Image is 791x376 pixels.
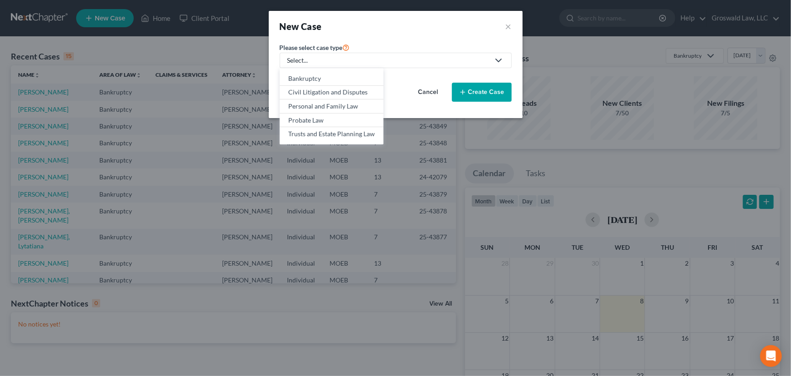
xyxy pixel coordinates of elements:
[280,72,383,86] a: Bankruptcy
[408,83,448,101] button: Cancel
[280,127,383,141] a: Trusts and Estate Planning Law
[288,116,375,125] div: Probate Law
[505,20,512,33] button: ×
[452,83,512,102] button: Create Case
[280,99,383,114] a: Personal and Family Law
[288,102,375,111] div: Personal and Family Law
[288,74,375,83] div: Bankruptcy
[280,21,322,32] strong: New Case
[760,345,782,367] div: Open Intercom Messenger
[280,114,383,128] a: Probate Law
[280,44,343,51] span: Please select case type
[287,56,490,65] div: Select...
[280,86,383,100] a: Civil Litigation and Disputes
[288,129,375,139] div: Trusts and Estate Planning Law
[288,88,375,97] div: Civil Litigation and Disputes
